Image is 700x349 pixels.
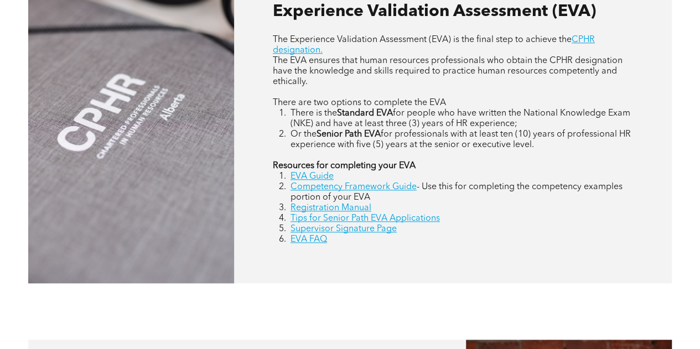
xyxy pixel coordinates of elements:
[273,35,595,55] a: CPHR designation.
[291,130,631,149] span: for professionals with at least ten (10) years of professional HR experience with five (5) years ...
[273,98,446,107] span: There are two options to complete the EVA
[317,130,381,139] strong: Senior Path EVA
[273,3,596,20] span: Experience Validation Assessment (EVA)
[291,172,334,181] a: EVA Guide
[273,35,572,44] span: The Experience Validation Assessment (EVA) is the final step to achieve the
[273,56,623,86] span: The EVA ensures that human resources professionals who obtain the CPHR designation have the knowl...
[291,214,440,223] a: Tips for Senior Path EVA Applications
[291,183,417,191] a: Competency Framework Guide
[291,225,397,233] a: Supervisor Signature Page
[291,183,623,202] span: - Use this for completing the competency examples portion of your EVA
[291,109,337,118] span: There is the
[291,204,371,212] a: Registration Manual
[273,162,416,170] strong: Resources for completing your EVA
[337,109,393,118] strong: Standard EVA
[291,130,317,139] span: Or the
[291,109,630,128] span: for people who have written the National Knowledge Exam (NKE) and have at least three (3) years o...
[291,235,327,244] a: EVA FAQ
